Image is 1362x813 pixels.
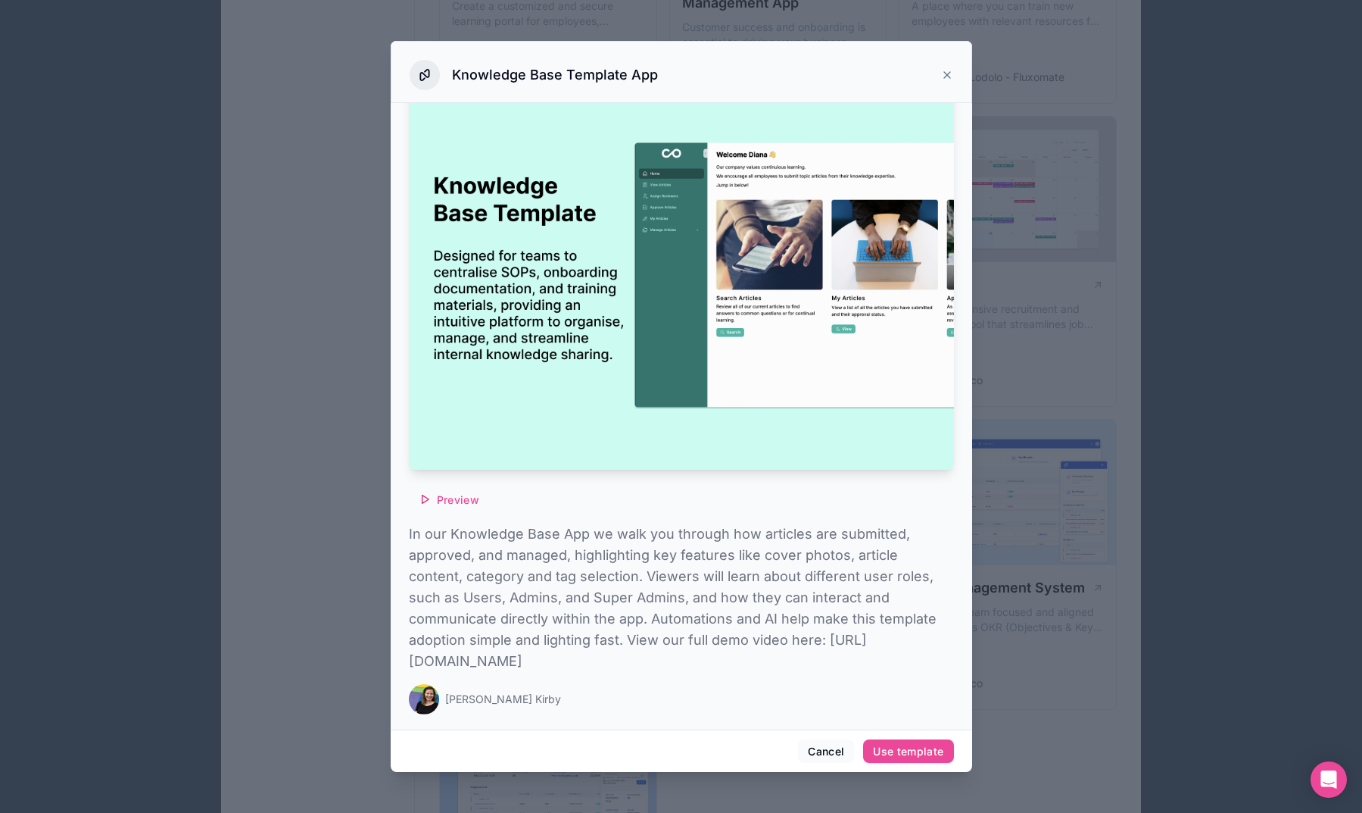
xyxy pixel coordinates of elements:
span: Preview [437,493,479,507]
p: In our Knowledge Base App we walk you through how articles are submitted, approved, and managed, ... [409,524,954,672]
h3: Knowledge Base Template App [452,66,658,84]
div: Open Intercom Messenger [1311,761,1347,798]
button: Use template [863,740,953,764]
span: [PERSON_NAME] Kirby [445,692,561,707]
button: Cancel [798,740,854,764]
img: Knowledge Base Template App [409,73,954,470]
button: Preview [409,488,489,512]
div: Use template [873,745,943,758]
